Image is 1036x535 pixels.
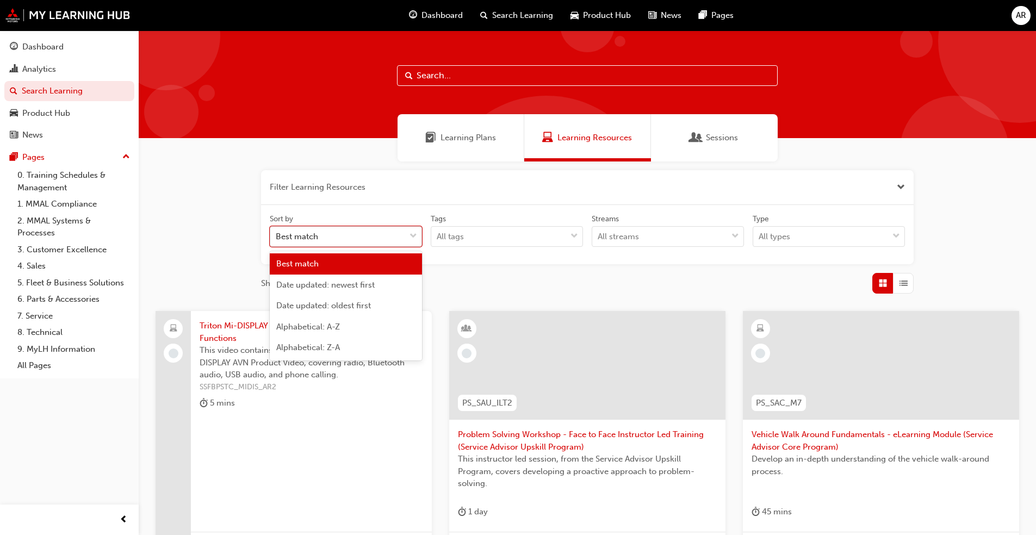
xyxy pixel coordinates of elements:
span: Triton Mi-DISPLAY AVN How-To Video: Section 2 - Audio Functions [200,320,423,344]
span: down-icon [892,229,900,244]
span: Sessions [706,132,738,144]
div: Sort by [270,214,293,225]
span: Best match [276,259,319,269]
div: All tags [437,231,464,243]
span: chart-icon [10,65,18,74]
span: Problem Solving Workshop - Face to Face Instructor Led Training (Service Advisor Upskill Program) [458,428,717,453]
span: guage-icon [10,42,18,52]
span: laptop-icon [170,322,177,336]
a: Learning ResourcesLearning Resources [524,114,651,161]
a: 7. Service [13,308,134,325]
div: 1 day [458,505,488,519]
span: learningRecordVerb_NONE-icon [169,349,178,358]
div: Type [753,214,769,225]
a: 2. MMAL Systems & Processes [13,213,134,241]
a: News [4,125,134,145]
span: PS_SAC_M7 [756,397,802,409]
span: search-icon [480,9,488,22]
span: This instructor led session, from the Service Advisor Upskill Program, covers developing a proact... [458,453,717,490]
a: pages-iconPages [690,4,742,27]
a: Dashboard [4,37,134,57]
span: learningRecordVerb_NONE-icon [755,349,765,358]
a: news-iconNews [640,4,690,27]
a: 0. Training Schedules & Management [13,167,134,196]
button: Pages [4,147,134,167]
span: Alphabetical: Z-A [276,343,340,352]
a: guage-iconDashboard [400,4,472,27]
span: Alphabetical: A-Z [276,322,340,332]
span: SSFBPSTC_MIDIS_AR2 [200,381,423,394]
div: Analytics [22,63,56,76]
label: tagOptions [431,214,583,247]
span: Learning Plans [441,132,496,144]
a: 9. MyLH Information [13,341,134,358]
span: Date updated: newest first [276,280,375,290]
span: Learning Resources [557,132,632,144]
span: pages-icon [10,153,18,163]
a: Analytics [4,59,134,79]
span: Vehicle Walk Around Fundamentals - eLearning Module (Service Advisor Core Program) [752,428,1010,453]
span: Sessions [691,132,702,144]
span: up-icon [122,150,130,164]
img: mmal [5,8,131,22]
span: Learning Resources [542,132,553,144]
span: car-icon [10,109,18,119]
span: This video contains the second section of the Triton Mi-DISPLAY AVN Product Video, covering radio... [200,344,423,381]
div: Tags [431,214,446,225]
button: Close the filter [897,181,905,194]
a: SessionsSessions [651,114,778,161]
span: duration-icon [458,505,466,519]
span: Grid [879,277,887,290]
a: Learning PlansLearning Plans [398,114,524,161]
a: 4. Sales [13,258,134,275]
a: 3. Customer Excellence [13,241,134,258]
span: Dashboard [421,9,463,22]
a: car-iconProduct Hub [562,4,640,27]
a: search-iconSearch Learning [472,4,562,27]
a: 8. Technical [13,324,134,341]
button: AR [1012,6,1031,25]
div: Streams [592,214,619,225]
a: 6. Parts & Accessories [13,291,134,308]
span: duration-icon [752,505,760,519]
span: Search Learning [492,9,553,22]
input: Search... [397,65,778,86]
span: down-icon [731,229,739,244]
span: Date updated: oldest first [276,301,371,310]
span: AR [1016,9,1026,22]
span: PS_SAU_ILT2 [462,397,512,409]
span: pages-icon [699,9,707,22]
a: 5. Fleet & Business Solutions [13,275,134,291]
div: News [22,129,43,141]
span: down-icon [570,229,578,244]
span: Develop an in-depth understanding of the vehicle walk-around process. [752,453,1010,477]
div: Pages [22,151,45,164]
span: Learning Plans [425,132,436,144]
span: List [899,277,908,290]
span: news-icon [648,9,656,22]
span: Product Hub [583,9,631,22]
div: All streams [598,231,639,243]
span: News [661,9,681,22]
span: Showing 334 results [261,277,338,290]
div: 45 mins [752,505,792,519]
span: news-icon [10,130,18,140]
span: learningRecordVerb_NONE-icon [462,349,472,358]
span: search-icon [10,86,17,96]
span: car-icon [570,9,579,22]
a: Product Hub [4,103,134,123]
span: Pages [711,9,734,22]
div: Product Hub [22,107,70,120]
span: Search [405,70,413,82]
span: prev-icon [120,513,128,527]
span: learningResourceType_INSTRUCTOR_LED-icon [463,322,470,336]
button: DashboardAnalyticsSearch LearningProduct HubNews [4,35,134,147]
div: Dashboard [22,41,64,53]
a: Search Learning [4,81,134,101]
span: guage-icon [409,9,417,22]
div: All types [759,231,790,243]
div: Best match [276,231,318,243]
